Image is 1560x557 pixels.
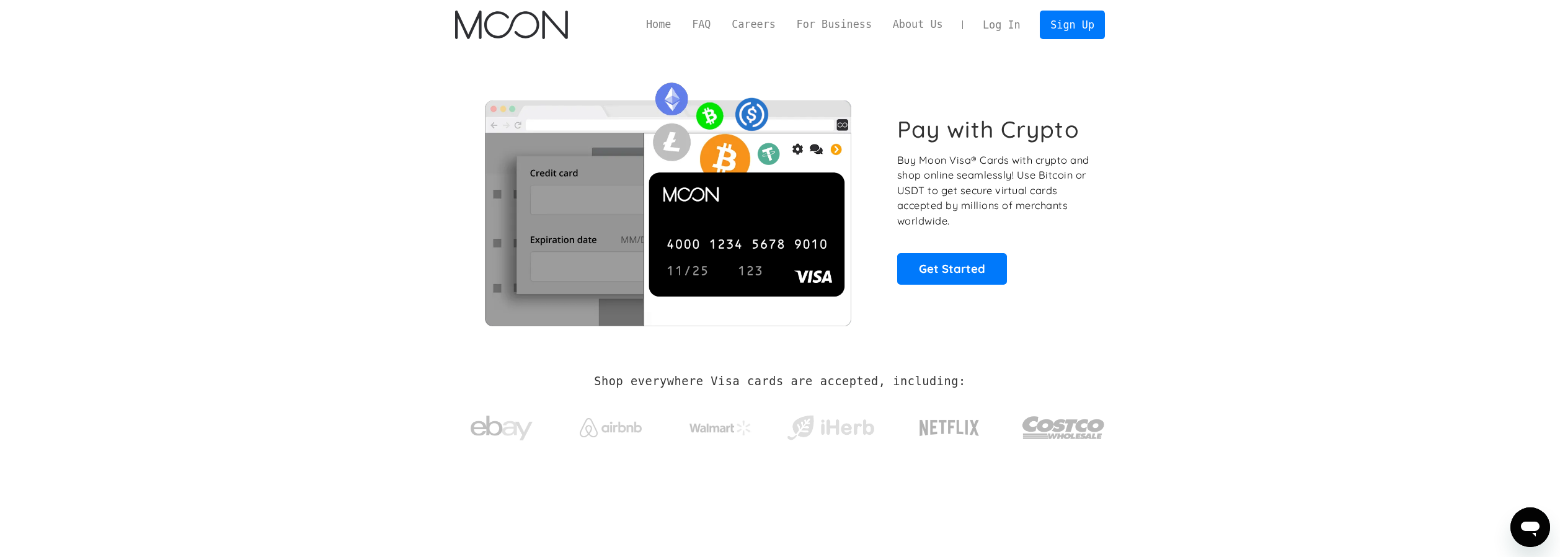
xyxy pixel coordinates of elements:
a: iHerb [784,399,877,450]
h1: Pay with Crypto [897,115,1079,143]
img: Airbnb [580,418,642,437]
a: For Business [786,17,882,32]
a: FAQ [681,17,721,32]
h2: Shop everywhere Visa cards are accepted, including: [594,375,965,388]
a: Netflix [894,400,1005,450]
img: Costco [1022,404,1105,451]
a: Log In [972,11,1030,38]
a: Costco [1022,392,1105,457]
a: Careers [721,17,786,32]
img: iHerb [784,412,877,444]
a: Airbnb [565,406,657,443]
a: Walmart [675,408,767,442]
a: Get Started [897,253,1007,284]
img: Moon Logo [455,11,567,39]
img: Netflix [918,412,980,443]
img: Moon Cards let you spend your crypto anywhere Visa is accepted. [455,74,880,326]
a: Home [636,17,681,32]
a: home [455,11,567,39]
a: Sign Up [1040,11,1104,38]
p: Buy Moon Visa® Cards with crypto and shop online seamlessly! Use Bitcoin or USDT to get secure vi... [897,153,1091,229]
iframe: Button to launch messaging window [1510,507,1550,547]
img: Walmart [689,421,751,435]
img: ebay [471,409,533,448]
a: About Us [882,17,954,32]
a: ebay [455,396,547,454]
